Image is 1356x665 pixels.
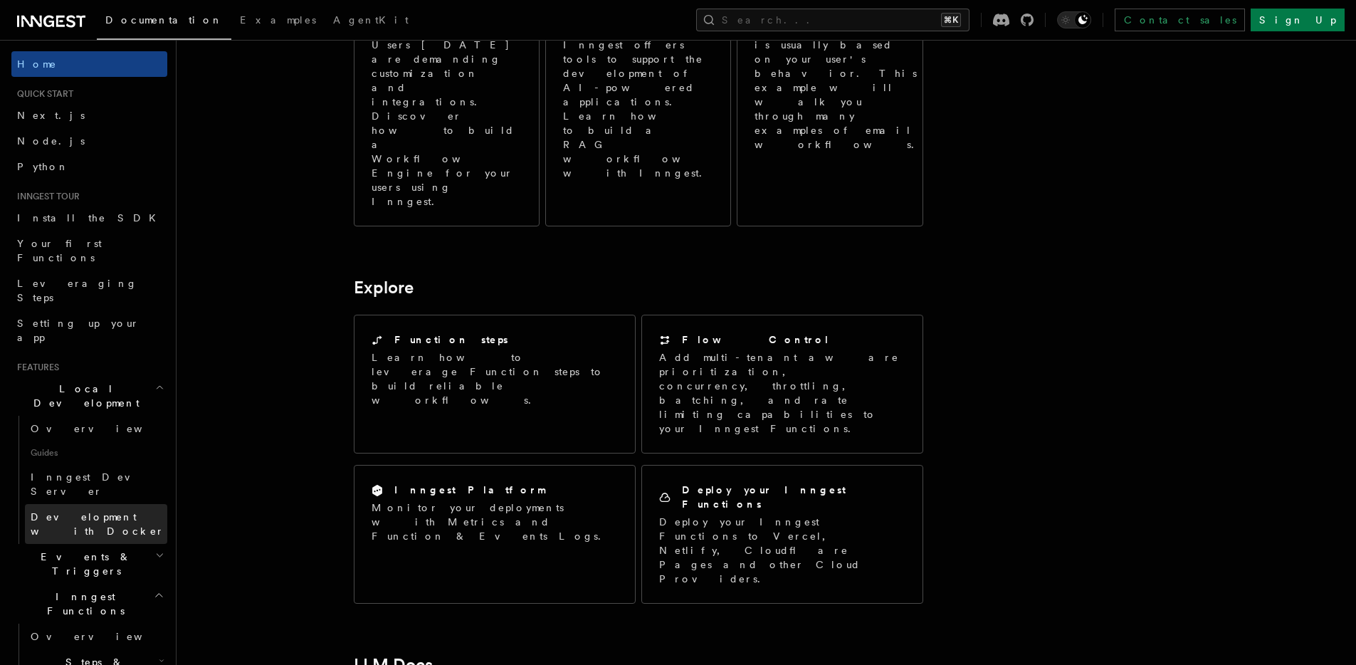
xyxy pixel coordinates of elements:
[11,231,167,271] a: Your first Functions
[25,504,167,544] a: Development with Docker
[563,38,715,180] p: Inngest offers tools to support the development of AI-powered applications. Learn how to build a ...
[11,376,167,416] button: Local Development
[11,544,167,584] button: Events & Triggers
[941,13,961,27] kbd: ⌘K
[11,154,167,179] a: Python
[31,423,177,434] span: Overview
[11,205,167,231] a: Install the SDK
[17,278,137,303] span: Leveraging Steps
[31,631,177,642] span: Overview
[17,212,164,224] span: Install the SDK
[641,465,923,604] a: Deploy your Inngest FunctionsDeploy your Inngest Functions to Vercel, Netlify, Cloudflare Pages a...
[372,38,522,209] p: Users [DATE] are demanding customization and integrations. Discover how to build a Workflow Engin...
[31,511,164,537] span: Development with Docker
[11,382,155,410] span: Local Development
[97,4,231,40] a: Documentation
[11,590,154,618] span: Inngest Functions
[17,318,140,343] span: Setting up your app
[372,350,618,407] p: Learn how to leverage Function steps to build reliable workflows.
[11,416,167,544] div: Local Development
[394,332,508,347] h2: Function steps
[641,315,923,454] a: Flow ControlAdd multi-tenant aware prioritization, concurrency, throttling, batching, and rate li...
[372,501,618,543] p: Monitor your deployments with Metrics and Function & Events Logs.
[11,271,167,310] a: Leveraging Steps
[682,483,905,511] h2: Deploy your Inngest Functions
[25,464,167,504] a: Inngest Dev Server
[25,624,167,649] a: Overview
[31,471,152,497] span: Inngest Dev Server
[25,441,167,464] span: Guides
[11,103,167,128] a: Next.js
[17,110,85,121] span: Next.js
[11,51,167,77] a: Home
[17,161,69,172] span: Python
[659,515,905,586] p: Deploy your Inngest Functions to Vercel, Netlify, Cloudflare Pages and other Cloud Providers.
[682,332,830,347] h2: Flow Control
[696,9,969,31] button: Search...⌘K
[11,584,167,624] button: Inngest Functions
[17,57,57,71] span: Home
[231,4,325,38] a: Examples
[354,465,636,604] a: Inngest PlatformMonitor your deployments with Metrics and Function & Events Logs.
[11,550,155,578] span: Events & Triggers
[17,238,102,263] span: Your first Functions
[755,23,923,152] p: A drip campaign is usually based on your user's behavior. This example will walk you through many...
[105,14,223,26] span: Documentation
[354,278,414,298] a: Explore
[1115,9,1245,31] a: Contact sales
[11,128,167,154] a: Node.js
[11,191,80,202] span: Inngest tour
[25,416,167,441] a: Overview
[1251,9,1345,31] a: Sign Up
[11,362,59,373] span: Features
[1057,11,1091,28] button: Toggle dark mode
[325,4,417,38] a: AgentKit
[394,483,545,497] h2: Inngest Platform
[11,88,73,100] span: Quick start
[11,310,167,350] a: Setting up your app
[354,315,636,454] a: Function stepsLearn how to leverage Function steps to build reliable workflows.
[659,350,905,436] p: Add multi-tenant aware prioritization, concurrency, throttling, batching, and rate limiting capab...
[240,14,316,26] span: Examples
[333,14,409,26] span: AgentKit
[17,135,85,147] span: Node.js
